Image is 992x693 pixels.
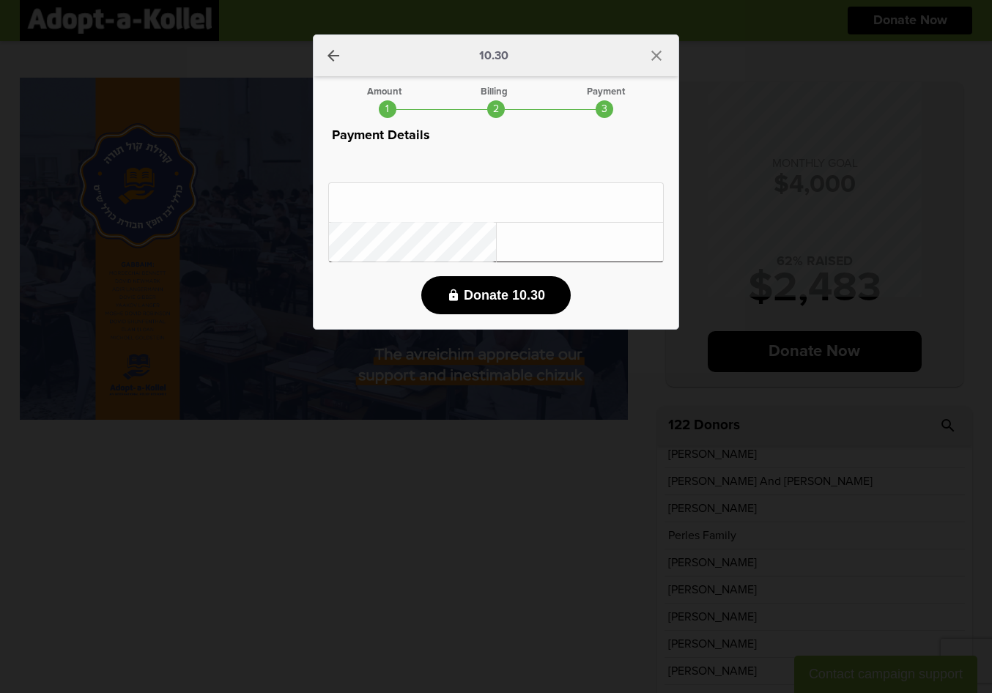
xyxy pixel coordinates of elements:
div: 3 [596,100,613,118]
i: lock [447,289,460,302]
div: 2 [487,100,505,118]
a: arrow_back [325,47,342,64]
div: Amount [367,87,401,97]
div: 1 [379,100,396,118]
p: Payment Details [328,125,664,146]
p: 10.30 [479,50,508,62]
div: Payment [587,87,625,97]
i: close [648,47,665,64]
div: Billing [481,87,508,97]
button: lock Donate 10.30 [421,276,571,314]
span: Donate 10.30 [464,288,545,303]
